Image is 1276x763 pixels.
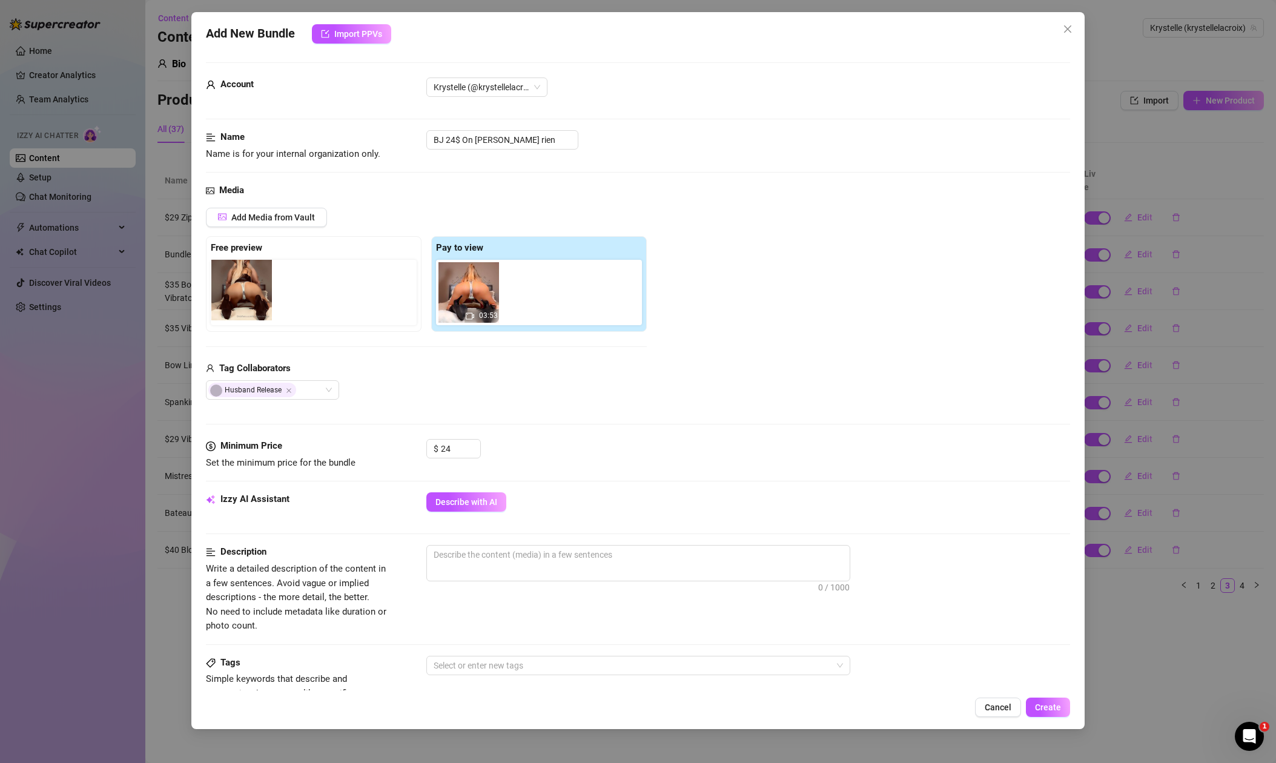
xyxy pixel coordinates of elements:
span: Create [1035,702,1061,712]
button: Cancel [975,698,1021,717]
span: Close [286,388,292,394]
strong: Media [219,185,244,196]
span: import [321,30,329,38]
span: user [206,362,214,376]
span: Husband Release [208,383,296,397]
strong: Tag Collaborators [219,363,291,374]
button: Import PPVs [312,24,391,44]
span: Krystelle (@krystellelacroix) [434,78,540,96]
span: tag [206,658,216,668]
span: dollar [206,439,216,454]
span: Import PPVs [334,29,382,39]
strong: Minimum Price [220,440,282,451]
span: Add New Bundle [206,24,295,44]
strong: Free preview [211,242,262,253]
span: Close [1058,24,1077,34]
strong: Name [220,131,245,142]
button: Add Media from Vault [206,208,327,227]
span: align-left [206,130,216,145]
span: Add Media from Vault [231,213,315,222]
span: Describe with AI [435,497,497,507]
span: Write a detailed description of the content in a few sentences. Avoid vague or implied descriptio... [206,563,386,631]
strong: Account [220,79,254,90]
strong: Tags [220,657,240,668]
span: Name is for your internal organization only. [206,148,380,159]
strong: Description [220,546,266,557]
span: picture [218,213,226,221]
span: user [206,78,216,92]
span: close [1063,24,1073,34]
input: Enter a name [426,130,578,150]
button: Create [1026,698,1070,717]
iframe: Intercom live chat [1235,722,1264,751]
span: Set the minimum price for the bundle [206,457,355,468]
span: picture [206,183,214,198]
span: align-left [206,545,216,560]
span: Cancel [985,702,1011,712]
button: Close [1058,19,1077,39]
strong: Pay to view [436,242,483,253]
span: 1 [1260,722,1269,732]
button: Describe with AI [426,492,506,512]
strong: Izzy AI Assistant [220,494,289,504]
span: Simple keywords that describe and summarize the content, like specific fetishes, positions, categ... [206,673,352,713]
